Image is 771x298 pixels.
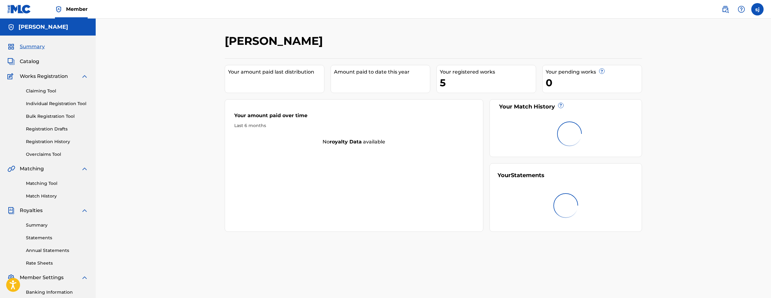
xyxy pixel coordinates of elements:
[558,103,563,108] span: ?
[26,235,88,241] a: Statements
[228,68,324,76] div: Your amount paid last distribution
[26,138,88,145] a: Registration History
[557,121,582,146] img: preloader
[26,180,88,187] a: Matching Tool
[7,5,31,14] img: MLC Logo
[20,58,39,65] span: Catalog
[55,6,62,13] img: Top Rightsholder
[26,113,88,120] a: Bulk Registration Tool
[20,73,68,80] span: Works Registration
[546,68,642,76] div: Your pending works
[498,171,544,180] div: Your Statements
[719,3,731,15] a: Public Search
[498,103,634,111] div: Your Match History
[81,73,88,80] img: expand
[26,289,88,296] a: Banking Information
[440,68,536,76] div: Your registered works
[7,165,15,172] img: Matching
[19,23,68,31] h5: samy jebari
[81,207,88,214] img: expand
[26,222,88,228] a: Summary
[738,6,745,13] img: help
[234,122,474,129] div: Last 6 months
[722,6,729,13] img: search
[7,23,15,31] img: Accounts
[20,165,44,172] span: Matching
[20,207,43,214] span: Royalties
[440,76,536,90] div: 5
[225,34,326,48] h2: [PERSON_NAME]
[81,274,88,281] img: expand
[334,68,430,76] div: Amount paid to date this year
[225,138,483,146] div: No available
[735,3,748,15] div: Help
[7,43,15,50] img: Summary
[751,3,764,15] div: User Menu
[26,88,88,94] a: Claiming Tool
[330,139,362,145] strong: royalty data
[7,274,15,281] img: Member Settings
[553,193,578,218] img: preloader
[546,76,642,90] div: 0
[234,112,474,122] div: Your amount paid over time
[20,43,45,50] span: Summary
[66,6,88,13] span: Member
[7,207,15,214] img: Royalties
[7,58,15,65] img: Catalog
[7,58,39,65] a: CatalogCatalog
[26,100,88,107] a: Individual Registration Tool
[26,260,88,266] a: Rate Sheets
[7,43,45,50] a: SummarySummary
[26,126,88,132] a: Registration Drafts
[20,274,64,281] span: Member Settings
[26,193,88,199] a: Match History
[26,151,88,158] a: Overclaims Tool
[81,165,88,172] img: expand
[7,73,15,80] img: Works Registration
[26,247,88,254] a: Annual Statements
[599,69,604,74] span: ?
